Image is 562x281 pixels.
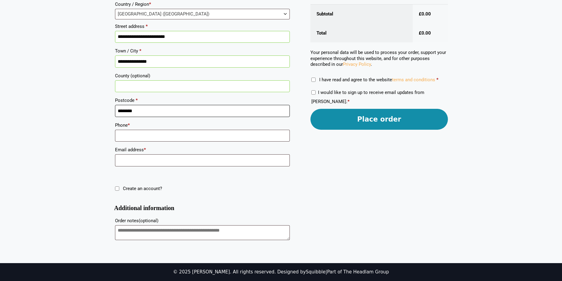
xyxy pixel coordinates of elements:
a: Squibble [306,269,326,275]
span: £ [419,11,421,17]
input: I have read and agree to the websiteterms and conditions * [311,78,316,82]
label: Order notes [115,216,290,225]
label: Street address [115,22,290,31]
span: £ [419,30,421,36]
label: Postcode [115,96,290,105]
abbr: required [436,77,438,82]
input: I would like to sign up to receive email updates from [PERSON_NAME]. [311,90,316,95]
a: Privacy Policy [343,62,371,67]
a: Part of The Headlam Group [327,269,389,275]
label: Phone [115,121,290,130]
th: Subtotal [310,5,413,24]
span: Country / Region [115,9,290,19]
bdi: 0.00 [419,30,431,36]
bdi: 0.00 [419,11,431,17]
div: © 2025 [PERSON_NAME]. All rights reserved. Designed by | [173,269,389,275]
label: County [115,71,290,80]
input: Create an account? [115,186,119,191]
th: Total [310,24,413,43]
button: Place order [310,109,448,130]
span: (optional) [130,73,150,79]
span: Create an account? [123,186,162,191]
label: Email address [115,145,290,154]
p: Your personal data will be used to process your order, support your experience throughout this we... [310,50,448,68]
span: United Kingdom (UK) [115,9,289,19]
label: I would like to sign up to receive email updates from [PERSON_NAME]. [311,90,424,104]
h3: Additional information [114,207,291,209]
span: (optional) [139,218,158,223]
a: terms and conditions [392,77,435,82]
span: I have read and agree to the website [319,77,435,82]
label: Town / City [115,46,290,55]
